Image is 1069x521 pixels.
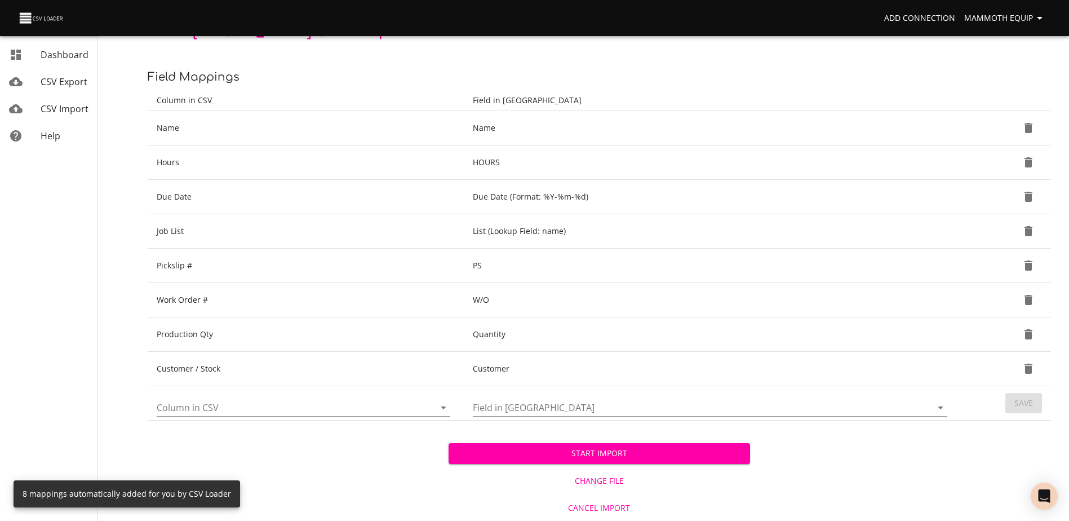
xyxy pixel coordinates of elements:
[148,352,464,386] td: Customer / Stock
[458,447,740,461] span: Start Import
[436,400,451,416] button: Open
[464,180,961,214] td: Due Date (Format: %Y-%m-%d)
[449,471,749,492] button: Change File
[884,11,955,25] span: Add Connection
[41,130,60,142] span: Help
[464,145,961,180] td: HOURS
[449,443,749,464] button: Start Import
[1015,252,1042,279] button: Delete
[1015,286,1042,314] button: Delete
[1015,321,1042,348] button: Delete
[464,283,961,317] td: W/O
[148,283,464,317] td: Work Order #
[1031,483,1058,510] div: Open Intercom Messenger
[41,48,88,61] span: Dashboard
[148,145,464,180] td: Hours
[453,501,745,515] span: Cancel Import
[464,249,961,283] td: PS
[148,90,464,111] th: Column in CSV
[148,317,464,352] td: Production Qty
[1015,149,1042,176] button: Delete
[464,317,961,352] td: Quantity
[148,111,464,145] td: Name
[933,400,948,416] button: Open
[464,214,961,249] td: List (Lookup Field: name)
[1015,218,1042,245] button: Delete
[1015,355,1042,382] button: Delete
[148,70,239,83] span: Field Mappings
[880,8,960,29] a: Add Connection
[23,484,231,504] div: 8 mappings automatically added for you by CSV Loader
[41,103,88,115] span: CSV Import
[960,8,1051,29] button: Mammoth Equip
[464,111,961,145] td: Name
[148,180,464,214] td: Due Date
[464,352,961,386] td: Customer
[41,76,87,88] span: CSV Export
[18,10,65,26] img: CSV Loader
[449,498,749,519] button: Cancel Import
[1015,183,1042,210] button: Delete
[148,214,464,249] td: Job List
[148,249,464,283] td: Pickslip #
[964,11,1046,25] span: Mammoth Equip
[1015,114,1042,142] button: Delete
[453,474,745,488] span: Change File
[464,90,961,111] th: Field in [GEOGRAPHIC_DATA]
